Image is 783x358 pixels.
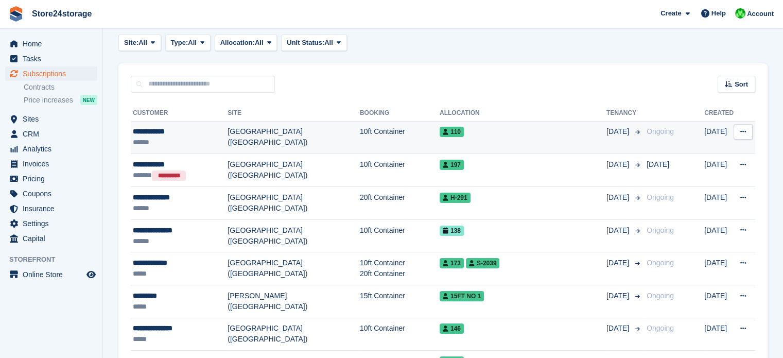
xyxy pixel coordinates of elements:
span: [DATE] [606,159,631,170]
span: Site: [124,38,138,48]
span: All [255,38,264,48]
a: Price increases NEW [24,94,97,106]
span: Allocation: [220,38,255,48]
span: Create [660,8,681,19]
span: Price increases [24,95,73,105]
span: [DATE] [606,126,631,137]
span: Insurance [23,201,84,216]
span: Help [711,8,726,19]
a: menu [5,157,97,171]
span: Coupons [23,186,84,201]
span: 197 [440,160,464,170]
button: Site: All [118,35,161,52]
span: 138 [440,226,464,236]
a: Preview store [85,268,97,281]
a: menu [5,267,97,282]
span: 110 [440,127,464,137]
span: [DATE] [606,225,631,236]
a: menu [5,66,97,81]
td: 20ft Container [360,187,440,220]
td: [GEOGRAPHIC_DATA] ([GEOGRAPHIC_DATA]) [228,318,360,351]
th: Booking [360,105,440,122]
td: [GEOGRAPHIC_DATA] ([GEOGRAPHIC_DATA]) [228,187,360,220]
th: Tenancy [606,105,642,122]
span: Subscriptions [23,66,84,81]
td: [DATE] [704,219,734,252]
a: Contracts [24,82,97,92]
span: Ongoing [647,226,674,234]
td: [DATE] [704,121,734,154]
span: Pricing [23,172,84,186]
a: menu [5,216,97,231]
button: Type: All [165,35,211,52]
span: Analytics [23,142,84,156]
span: S-2039 [466,258,500,268]
span: 146 [440,323,464,334]
span: H-291 [440,193,471,203]
td: [DATE] [704,154,734,187]
a: menu [5,142,97,156]
th: Created [704,105,734,122]
span: CRM [23,127,84,141]
span: Settings [23,216,84,231]
span: [DATE] [606,291,631,301]
td: 10ft Container [360,318,440,351]
span: Ongoing [647,292,674,300]
span: Invoices [23,157,84,171]
span: 15FT No 1 [440,291,484,301]
span: Unit Status: [287,38,324,48]
span: Ongoing [647,259,674,267]
span: Sort [735,79,748,90]
td: [GEOGRAPHIC_DATA] ([GEOGRAPHIC_DATA]) [228,252,360,285]
img: stora-icon-8386f47178a22dfd0bd8f6a31ec36ba5ce8667c1dd55bd0f319d3a0aa187defe.svg [8,6,24,22]
span: Sites [23,112,84,126]
th: Allocation [440,105,606,122]
a: menu [5,231,97,246]
img: Tracy Harper [735,8,745,19]
span: All [138,38,147,48]
span: Capital [23,231,84,246]
a: Store24storage [28,5,96,22]
span: Account [747,9,774,19]
span: Home [23,37,84,51]
a: menu [5,127,97,141]
a: menu [5,52,97,66]
span: Ongoing [647,193,674,201]
th: Customer [131,105,228,122]
span: Type: [171,38,188,48]
a: menu [5,201,97,216]
td: 10ft Container [360,154,440,187]
span: Storefront [9,254,102,265]
td: 10ft Container 20ft Container [360,252,440,285]
span: All [324,38,333,48]
button: Allocation: All [215,35,277,52]
div: NEW [80,95,97,105]
td: 10ft Container [360,121,440,154]
td: [DATE] [704,285,734,318]
td: [DATE] [704,187,734,220]
span: [DATE] [606,192,631,203]
td: [DATE] [704,318,734,351]
button: Unit Status: All [281,35,346,52]
td: 10ft Container [360,219,440,252]
td: [GEOGRAPHIC_DATA] ([GEOGRAPHIC_DATA]) [228,121,360,154]
a: menu [5,37,97,51]
span: All [188,38,197,48]
td: [GEOGRAPHIC_DATA] ([GEOGRAPHIC_DATA]) [228,219,360,252]
span: Ongoing [647,324,674,332]
th: Site [228,105,360,122]
span: [DATE] [606,323,631,334]
td: [PERSON_NAME] ([GEOGRAPHIC_DATA]) [228,285,360,318]
td: [GEOGRAPHIC_DATA] ([GEOGRAPHIC_DATA]) [228,154,360,187]
span: Tasks [23,52,84,66]
a: menu [5,186,97,201]
span: Ongoing [647,127,674,135]
span: 173 [440,258,464,268]
span: Online Store [23,267,84,282]
a: menu [5,112,97,126]
span: [DATE] [606,258,631,268]
span: [DATE] [647,160,669,168]
td: 15ft Container [360,285,440,318]
td: [DATE] [704,252,734,285]
a: menu [5,172,97,186]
